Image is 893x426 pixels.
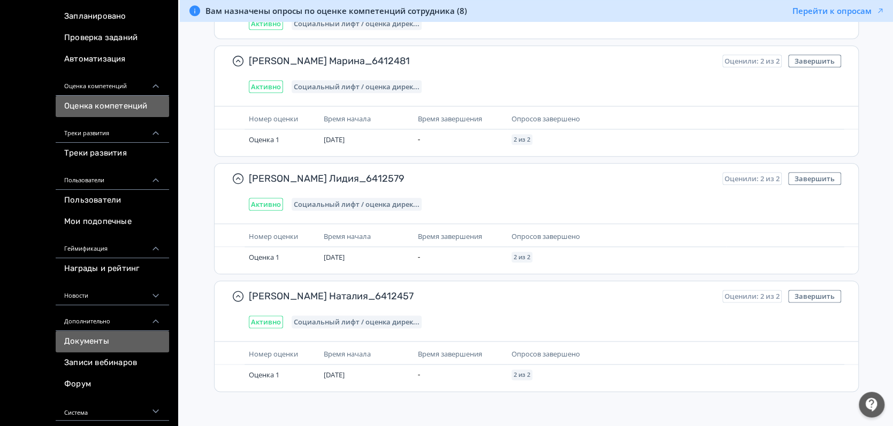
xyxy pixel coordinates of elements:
span: Оценка 1 [249,135,279,144]
span: Социальный лифт / оценка директора магазина [294,317,419,326]
a: Документы [56,331,169,352]
a: Запланировано [56,6,169,27]
span: Номер оценки [249,349,298,359]
span: Номер оценки [249,231,298,241]
span: Активно [251,200,281,208]
div: Система [56,395,169,421]
span: Активно [251,19,281,28]
a: Записи вебинаров [56,352,169,374]
span: Время начала [324,231,370,241]
a: Пользователи [56,190,169,211]
button: Перейти к опросам [792,5,884,16]
span: [PERSON_NAME] Лидия_6412579 [249,172,714,185]
span: Номер оценки [249,114,298,123]
span: Опросов завершено [512,349,580,359]
a: Награды и рейтинг [56,258,169,280]
a: Оценка компетенций [56,96,169,117]
span: Активно [251,82,281,91]
td: - [414,129,507,150]
span: Вам назначены опросы по оценке компетенций сотрудника (8) [205,5,467,16]
span: Оценили: 2 из 2 [724,292,780,300]
span: Оценка 1 [249,370,279,379]
div: Геймификация [56,233,169,258]
span: [DATE] [324,135,345,144]
span: Время завершения [418,114,482,123]
button: Завершить [788,172,841,185]
div: Новости [56,280,169,305]
span: [PERSON_NAME] Наталия_6412457 [249,290,714,303]
span: [PERSON_NAME] Марина_6412481 [249,55,714,67]
span: Время начала [324,349,370,359]
span: [DATE] [324,370,345,379]
span: Социальный лифт / оценка директора магазина [294,19,419,28]
td: - [414,247,507,267]
span: Время завершения [418,231,482,241]
div: Дополнительно [56,305,169,331]
span: Время начала [324,114,370,123]
span: Активно [251,317,281,326]
span: Оценили: 2 из 2 [724,57,780,65]
div: Оценка компетенций [56,70,169,96]
span: 2 из 2 [514,136,530,143]
a: Автоматизация [56,49,169,70]
span: 2 из 2 [514,371,530,378]
td: - [414,365,507,385]
div: Треки развития [56,117,169,143]
span: Опросов завершено [512,231,580,241]
span: 2 из 2 [514,254,530,260]
span: Социальный лифт / оценка директора магазина [294,82,419,91]
span: [DATE] [324,252,345,262]
a: Проверка заданий [56,27,169,49]
span: Оценка 1 [249,252,279,262]
div: Пользователи [56,164,169,190]
a: Форум [56,374,169,395]
span: Социальный лифт / оценка директора магазина [294,200,419,208]
span: Время завершения [418,349,482,359]
a: Треки развития [56,143,169,164]
button: Завершить [788,290,841,303]
span: Опросов завершено [512,114,580,123]
span: Оценили: 2 из 2 [724,174,780,183]
button: Завершить [788,55,841,67]
a: Мои подопечные [56,211,169,233]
